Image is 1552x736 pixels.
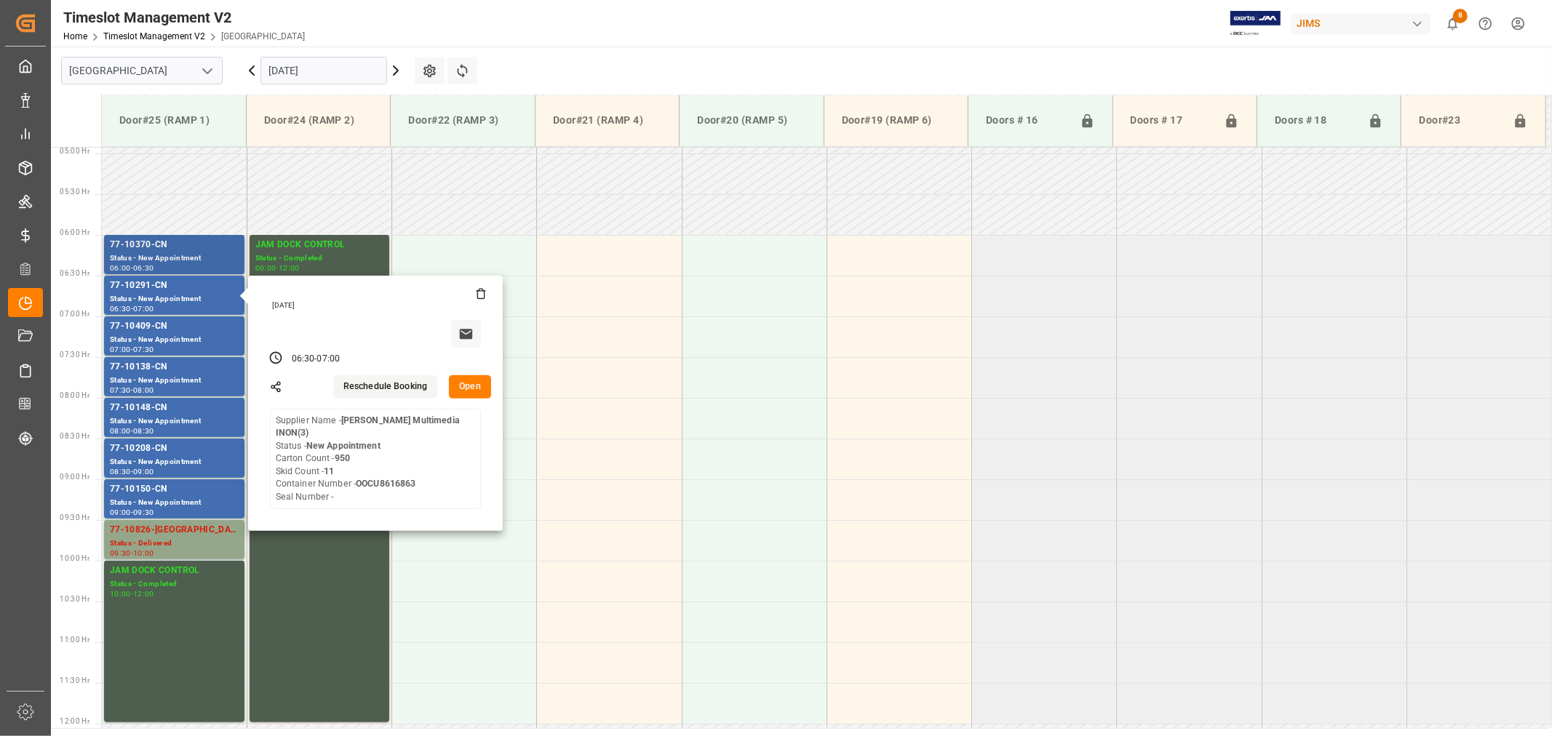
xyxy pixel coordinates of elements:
[60,473,89,481] span: 09:00 Hr
[196,60,218,82] button: open menu
[255,252,383,265] div: Status - Completed
[110,375,239,387] div: Status - New Appointment
[110,319,239,334] div: 77-10409-CN
[324,466,334,476] b: 11
[356,479,415,489] b: OOCU8616863
[1469,7,1502,40] button: Help Center
[110,537,239,550] div: Status - Delivered
[60,636,89,644] span: 11:00 Hr
[131,428,133,434] div: -
[133,265,154,271] div: 06:30
[133,305,154,312] div: 07:00
[836,107,956,134] div: Door#19 (RAMP 6)
[133,346,154,353] div: 07:30
[60,554,89,562] span: 10:00 Hr
[114,107,234,134] div: Door#25 (RAMP 1)
[258,107,378,134] div: Door#24 (RAMP 2)
[449,375,491,399] button: Open
[63,7,305,28] div: Timeslot Management V2
[1269,107,1362,135] div: Doors # 18
[276,415,460,439] b: [PERSON_NAME] Multimedia INON(3)
[1436,7,1469,40] button: show 8 new notifications
[110,564,239,578] div: JAM DOCK CONTROL
[131,346,133,353] div: -
[133,387,154,393] div: 08:00
[1413,107,1507,135] div: Door#23
[279,265,300,271] div: 12:00
[110,293,239,305] div: Status - New Appointment
[60,188,89,196] span: 05:30 Hr
[133,591,154,597] div: 12:00
[60,595,89,603] span: 10:30 Hr
[335,453,350,463] b: 950
[133,428,154,434] div: 08:30
[60,269,89,277] span: 06:30 Hr
[60,717,89,725] span: 12:00 Hr
[110,401,239,415] div: 77-10148-CN
[980,107,1073,135] div: Doors # 16
[110,252,239,265] div: Status - New Appointment
[131,591,133,597] div: -
[110,523,239,537] div: 77-10826-[GEOGRAPHIC_DATA]
[402,107,522,134] div: Door#22 (RAMP 3)
[255,238,383,252] div: JAM DOCK CONTROL
[306,441,381,451] b: New Appointment
[276,415,475,504] div: Supplier Name - Status - Carton Count - Skid Count - Container Number - Seal Number -
[131,305,133,312] div: -
[1291,9,1436,37] button: JIMS
[110,428,131,434] div: 08:00
[133,509,154,516] div: 09:30
[547,107,667,134] div: Door#21 (RAMP 4)
[131,265,133,271] div: -
[267,300,487,311] div: [DATE]
[260,57,387,84] input: DD-MM-YYYY
[60,391,89,399] span: 08:00 Hr
[60,432,89,440] span: 08:30 Hr
[60,310,89,318] span: 07:00 Hr
[110,456,239,468] div: Status - New Appointment
[110,415,239,428] div: Status - New Appointment
[133,550,154,556] div: 10:00
[255,265,276,271] div: 06:00
[314,353,317,366] div: -
[110,334,239,346] div: Status - New Appointment
[691,107,811,134] div: Door#20 (RAMP 5)
[131,387,133,393] div: -
[1230,11,1281,36] img: Exertis%20JAM%20-%20Email%20Logo.jpg_1722504956.jpg
[61,57,223,84] input: Type to search/select
[110,550,131,556] div: 09:30
[131,509,133,516] div: -
[110,497,239,509] div: Status - New Appointment
[110,591,131,597] div: 10:00
[110,360,239,375] div: 77-10138-CN
[333,375,437,399] button: Reschedule Booking
[60,351,89,359] span: 07:30 Hr
[317,353,341,366] div: 07:00
[131,550,133,556] div: -
[110,509,131,516] div: 09:00
[60,147,89,155] span: 05:00 Hr
[60,228,89,236] span: 06:00 Hr
[60,513,89,521] span: 09:30 Hr
[60,676,89,684] span: 11:30 Hr
[63,31,87,41] a: Home
[1453,9,1468,23] span: 8
[110,305,131,312] div: 06:30
[110,441,239,456] div: 77-10208-CN
[110,468,131,475] div: 08:30
[131,468,133,475] div: -
[292,353,315,366] div: 06:30
[276,265,279,271] div: -
[110,578,239,591] div: Status - Completed
[1125,107,1218,135] div: Doors # 17
[103,31,205,41] a: Timeslot Management V2
[110,238,239,252] div: 77-10370-CN
[110,482,239,497] div: 77-10150-CN
[110,346,131,353] div: 07:00
[110,387,131,393] div: 07:30
[1291,13,1430,34] div: JIMS
[133,468,154,475] div: 09:00
[110,279,239,293] div: 77-10291-CN
[110,265,131,271] div: 06:00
